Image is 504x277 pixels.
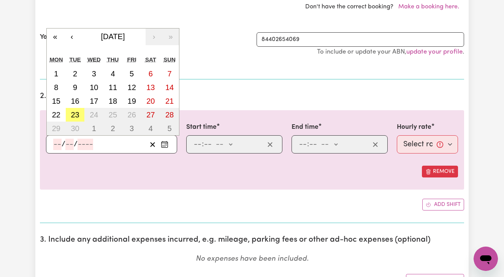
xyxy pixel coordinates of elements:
span: Don't have the correct booking? [305,4,464,10]
abbr: 9 September 2025 [73,83,77,92]
a: update your profile [406,49,463,55]
abbr: 15 September 2025 [52,97,60,105]
abbr: 16 September 2025 [71,97,79,105]
abbr: Monday [50,56,63,63]
button: 3 September 2025 [84,67,103,81]
button: 11 September 2025 [103,81,122,94]
label: End time [292,122,319,132]
abbr: 29 September 2025 [52,124,60,133]
input: ---- [78,139,93,150]
label: Hourly rate [397,122,431,132]
abbr: 5 October 2025 [168,124,172,133]
iframe: Button to launch messaging window [474,247,498,271]
button: 26 September 2025 [122,108,141,122]
button: 28 September 2025 [160,108,179,122]
button: 15 September 2025 [47,94,66,108]
label: Start time [186,122,217,132]
button: 19 September 2025 [122,94,141,108]
abbr: 3 September 2025 [92,70,96,78]
abbr: 5 September 2025 [130,70,134,78]
button: 18 September 2025 [103,94,122,108]
button: 4 October 2025 [141,122,160,135]
button: Enter the date of care work [158,139,171,150]
span: : [307,140,309,149]
abbr: Wednesday [87,56,101,63]
button: 25 September 2025 [103,108,122,122]
abbr: 4 September 2025 [111,70,115,78]
abbr: 14 September 2025 [165,83,174,92]
button: ‹ [63,28,80,45]
abbr: 3 October 2025 [130,124,134,133]
button: 7 September 2025 [160,67,179,81]
abbr: 24 September 2025 [90,111,98,119]
button: 6 September 2025 [141,67,160,81]
label: Your ABN [40,32,68,42]
abbr: 2 September 2025 [73,70,77,78]
abbr: 8 September 2025 [54,83,58,92]
abbr: 30 September 2025 [71,124,79,133]
button: 29 September 2025 [47,122,66,135]
button: Clear date [147,139,158,150]
button: 4 September 2025 [103,67,122,81]
button: 1 September 2025 [47,67,66,81]
button: 5 October 2025 [160,122,179,135]
button: 27 September 2025 [141,108,160,122]
button: 3 October 2025 [122,122,141,135]
abbr: Sunday [163,56,176,63]
abbr: 21 September 2025 [165,97,174,105]
input: -- [65,139,74,150]
button: » [162,28,179,45]
abbr: Thursday [107,56,119,63]
abbr: 11 September 2025 [109,83,117,92]
input: -- [53,139,62,150]
em: No expenses have been included. [196,255,309,263]
span: / [74,140,78,149]
button: 23 September 2025 [66,108,85,122]
abbr: 10 September 2025 [90,83,98,92]
button: 8 September 2025 [47,81,66,94]
button: 2 September 2025 [66,67,85,81]
abbr: 7 September 2025 [168,70,172,78]
abbr: 25 September 2025 [109,111,117,119]
label: Date of care work [46,122,101,132]
button: 10 September 2025 [84,81,103,94]
button: 30 September 2025 [66,122,85,135]
button: 13 September 2025 [141,81,160,94]
abbr: 4 October 2025 [149,124,153,133]
button: 14 September 2025 [160,81,179,94]
abbr: 12 September 2025 [128,83,136,92]
button: 16 September 2025 [66,94,85,108]
button: Remove this shift [422,166,458,177]
button: 12 September 2025 [122,81,141,94]
button: 22 September 2025 [47,108,66,122]
input: -- [309,139,317,150]
abbr: 18 September 2025 [109,97,117,105]
button: 1 October 2025 [84,122,103,135]
abbr: Saturday [145,56,156,63]
small: To include or update your ABN, . [317,49,464,55]
button: 21 September 2025 [160,94,179,108]
abbr: 1 September 2025 [54,70,58,78]
button: › [146,28,162,45]
span: : [202,140,204,149]
button: 5 September 2025 [122,67,141,81]
button: « [47,28,63,45]
abbr: 20 September 2025 [146,97,155,105]
abbr: Friday [127,56,136,63]
h2: 2. Enter the details of your shift(s) [40,92,464,101]
input: -- [193,139,202,150]
abbr: 17 September 2025 [90,97,98,105]
button: 2 October 2025 [103,122,122,135]
input: -- [299,139,307,150]
abbr: 26 September 2025 [128,111,136,119]
abbr: 28 September 2025 [165,111,174,119]
span: / [62,140,65,149]
abbr: 13 September 2025 [146,83,155,92]
button: Add another shift [422,199,464,211]
abbr: 2 October 2025 [111,124,115,133]
button: 20 September 2025 [141,94,160,108]
button: 17 September 2025 [84,94,103,108]
button: 9 September 2025 [66,81,85,94]
h2: 3. Include any additional expenses incurred, e.g. mileage, parking fees or other ad-hoc expenses ... [40,235,464,245]
abbr: 27 September 2025 [146,111,155,119]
